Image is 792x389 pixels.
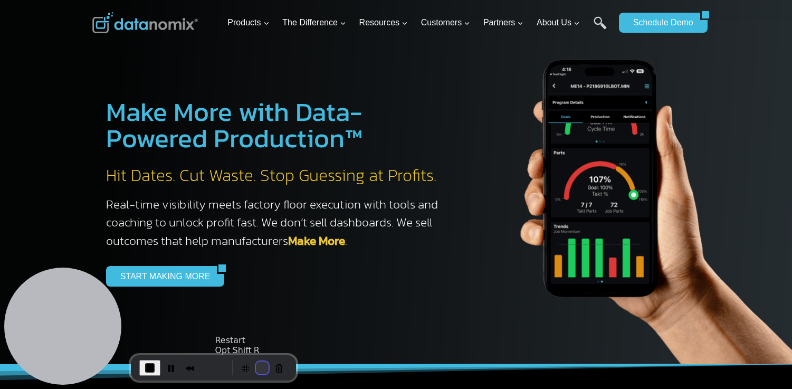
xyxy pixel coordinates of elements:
a: Search [594,16,607,40]
iframe: Chat Widget [739,338,792,389]
span: The Difference [282,16,346,30]
span: Products [227,16,269,30]
img: Datanomix [92,12,198,33]
span: Resources [359,16,408,30]
h3: Real-time visibility meets factory floor execution with tools and coaching to unlock profit fast.... [106,195,449,250]
a: START MAKING MORE [106,266,217,286]
h1: Make More with Data-Powered Production™ [106,99,449,151]
iframe: Popup CTA [5,186,175,384]
a: Schedule Demo [619,13,700,33]
span: Partners [483,16,523,30]
a: Make More [288,232,345,250]
nav: Primary Navigation [223,6,614,40]
h2: Hit Dates. Cut Waste. Stop Guessing at Profits. [106,165,449,187]
span: About Us [537,16,580,30]
span: Customers [421,16,470,30]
